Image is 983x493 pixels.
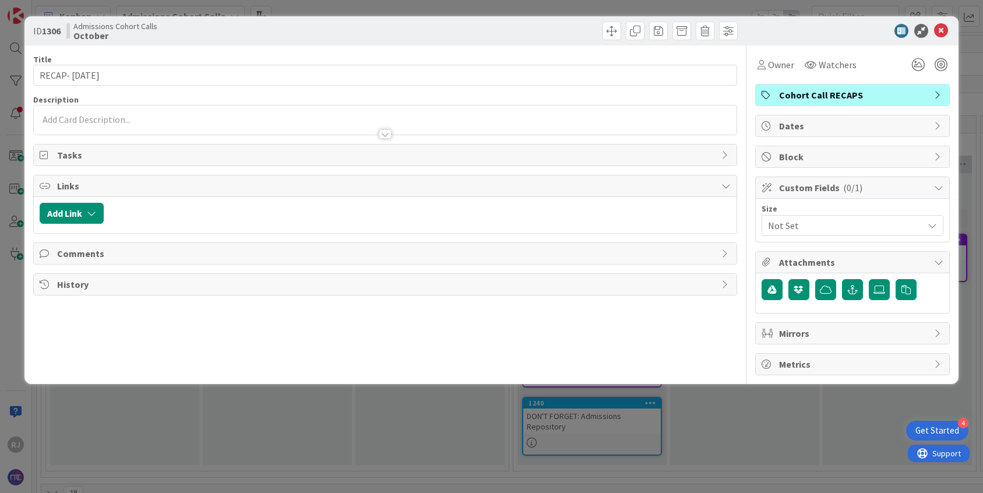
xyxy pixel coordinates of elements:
span: Mirrors [779,326,928,340]
span: Custom Fields [779,181,928,195]
span: Support [24,2,53,16]
span: Admissions Cohort Calls [73,22,157,31]
span: Not Set [768,217,917,234]
span: Links [57,179,716,193]
div: Get Started [915,425,959,436]
b: October [73,31,157,40]
input: type card name here... [33,65,737,86]
span: Metrics [779,357,928,371]
span: History [57,277,716,291]
div: Size [762,205,943,213]
span: ( 0/1 ) [843,182,862,193]
div: Open Get Started checklist, remaining modules: 4 [906,421,968,441]
span: Attachments [779,255,928,269]
span: Cohort Call RECAPS [779,88,928,102]
div: 4 [958,418,968,428]
span: Tasks [57,148,716,162]
span: Description [33,94,79,105]
span: Watchers [819,58,857,72]
span: Dates [779,119,928,133]
span: Block [779,150,928,164]
button: Add Link [40,203,104,224]
span: Comments [57,246,716,260]
b: 1306 [42,25,61,37]
span: Owner [768,58,794,72]
span: ID [33,24,61,38]
label: Title [33,54,52,65]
